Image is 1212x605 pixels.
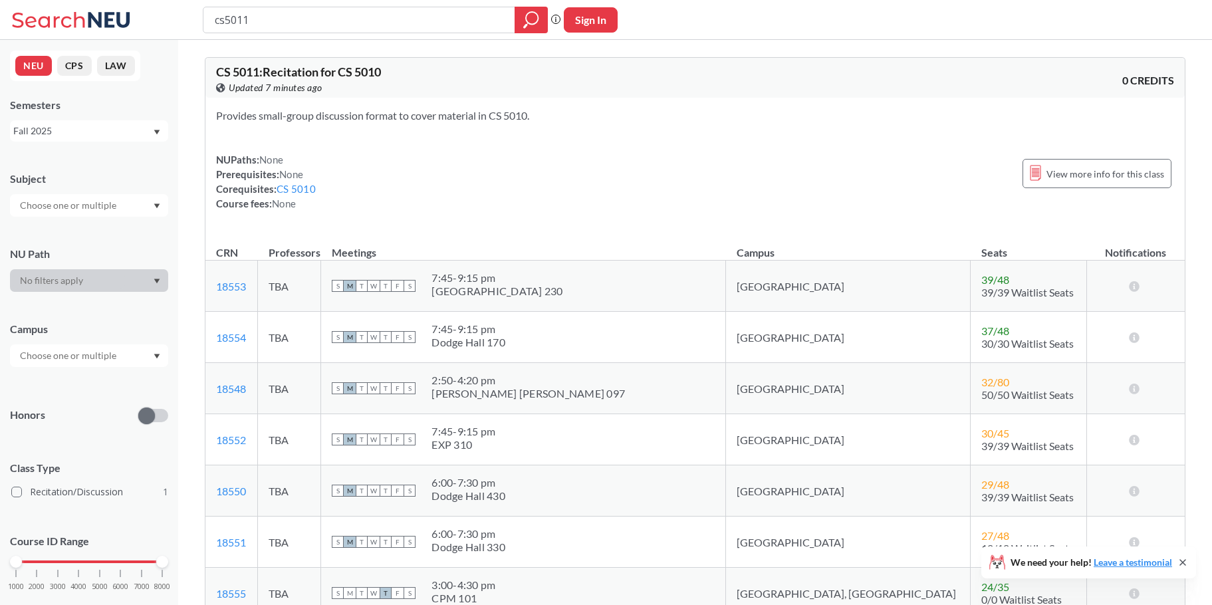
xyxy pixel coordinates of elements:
span: S [332,382,344,394]
span: 39 / 48 [981,273,1009,286]
div: NU Path [10,247,168,261]
span: M [344,331,356,343]
span: T [380,587,392,599]
span: 1 [163,485,168,499]
input: Choose one or multiple [13,348,125,364]
td: [GEOGRAPHIC_DATA] [726,517,971,568]
svg: Dropdown arrow [154,354,160,359]
div: [GEOGRAPHIC_DATA] 230 [431,285,562,298]
span: T [356,280,368,292]
span: View more info for this class [1046,166,1164,182]
span: S [404,280,416,292]
span: T [380,331,392,343]
div: CRN [216,245,238,260]
button: LAW [97,56,135,76]
div: 3:00 - 4:30 pm [431,578,495,592]
div: Semesters [10,98,168,112]
span: T [380,485,392,497]
span: S [404,433,416,445]
span: F [392,587,404,599]
td: [GEOGRAPHIC_DATA] [726,312,971,363]
a: 18554 [216,331,246,344]
label: Recitation/Discussion [11,483,168,501]
span: 8000 [154,583,170,590]
a: 18553 [216,280,246,293]
input: Class, professor, course number, "phrase" [213,9,505,31]
span: S [404,485,416,497]
span: T [356,433,368,445]
span: M [344,280,356,292]
div: Subject [10,172,168,186]
a: 18548 [216,382,246,395]
span: None [259,154,283,166]
span: W [368,382,380,394]
div: magnifying glass [515,7,548,33]
td: TBA [258,363,321,414]
svg: Dropdown arrow [154,130,160,135]
div: Campus [10,322,168,336]
p: Honors [10,408,45,423]
span: T [356,587,368,599]
span: 6000 [112,583,128,590]
div: 2:50 - 4:20 pm [431,374,625,387]
span: F [392,485,404,497]
button: CPS [57,56,92,76]
input: Choose one or multiple [13,197,125,213]
span: M [344,587,356,599]
span: W [368,485,380,497]
span: 0 CREDITS [1122,73,1174,88]
div: 7:45 - 9:15 pm [431,322,505,336]
div: EXP 310 [431,438,495,451]
span: None [279,168,303,180]
div: 7:45 - 9:15 pm [431,271,562,285]
span: 39/39 Waitlist Seats [981,491,1074,503]
span: 50/50 Waitlist Seats [981,388,1074,401]
span: M [344,536,356,548]
span: 1000 [8,583,24,590]
span: 37 / 48 [981,324,1009,337]
div: 6:00 - 7:30 pm [431,476,505,489]
span: T [380,382,392,394]
td: TBA [258,465,321,517]
th: Seats [971,232,1086,261]
span: Updated 7 minutes ago [229,80,322,95]
span: S [404,587,416,599]
span: T [356,331,368,343]
div: Dodge Hall 330 [431,541,505,554]
span: Class Type [10,461,168,475]
a: CS 5010 [277,183,316,195]
span: 39/39 Waitlist Seats [981,439,1074,452]
div: Fall 2025 [13,124,152,138]
span: 4000 [70,583,86,590]
div: Fall 2025Dropdown arrow [10,120,168,142]
a: Leave a testimonial [1094,556,1172,568]
span: T [380,433,392,445]
span: 27 / 48 [981,529,1009,542]
div: NUPaths: Prerequisites: Corequisites: Course fees: [216,152,316,211]
div: Dropdown arrow [10,344,168,367]
span: We need your help! [1011,558,1172,567]
span: 30/30 Waitlist Seats [981,337,1074,350]
td: TBA [258,517,321,568]
td: [GEOGRAPHIC_DATA] [726,465,971,517]
span: M [344,485,356,497]
svg: magnifying glass [523,11,539,29]
td: [GEOGRAPHIC_DATA] [726,414,971,465]
button: Sign In [564,7,618,33]
span: S [332,485,344,497]
span: M [344,433,356,445]
span: 29 / 48 [981,478,1009,491]
span: 32 / 80 [981,376,1009,388]
div: Dodge Hall 170 [431,336,505,349]
span: S [404,331,416,343]
span: S [404,536,416,548]
th: Meetings [321,232,726,261]
td: TBA [258,261,321,312]
span: S [404,382,416,394]
span: CS 5011 : Recitation for CS 5010 [216,64,381,79]
span: F [392,382,404,394]
a: 18551 [216,536,246,548]
td: TBA [258,312,321,363]
span: S [332,433,344,445]
span: W [368,536,380,548]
